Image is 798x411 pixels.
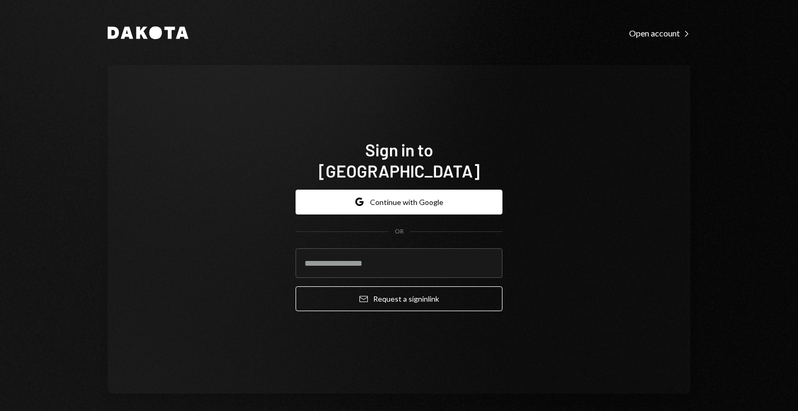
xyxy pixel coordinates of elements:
div: OR [395,227,404,236]
button: Request a signinlink [296,286,502,311]
div: Open account [629,28,690,39]
h1: Sign in to [GEOGRAPHIC_DATA] [296,139,502,181]
button: Continue with Google [296,190,502,214]
a: Open account [629,27,690,39]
